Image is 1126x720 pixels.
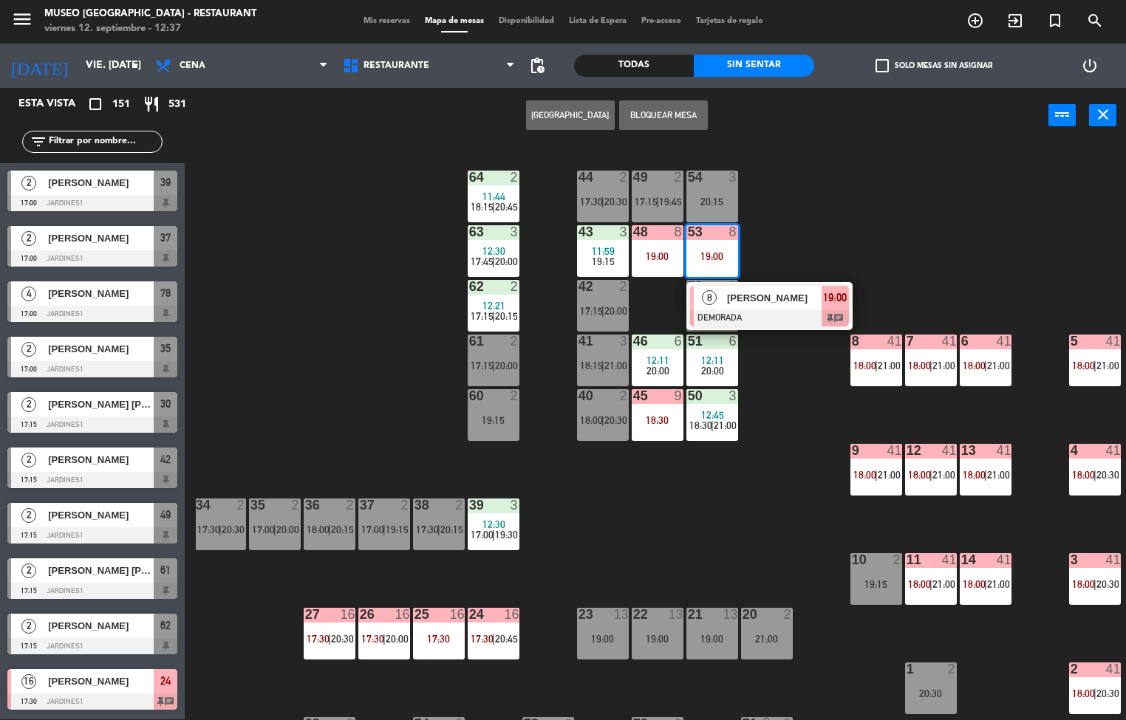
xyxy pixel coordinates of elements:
[504,608,519,621] div: 16
[887,444,901,457] div: 41
[386,524,409,535] span: 19:15
[887,335,901,348] div: 41
[48,397,154,412] span: [PERSON_NAME] [PERSON_NAME]
[48,673,154,689] span: [PERSON_NAME]
[492,201,495,213] span: |
[723,608,737,621] div: 13
[574,55,694,77] div: Todas
[160,450,171,468] span: 42
[492,360,495,371] span: |
[674,389,683,402] div: 9
[528,57,546,75] span: pending_actions
[579,280,579,293] div: 42
[941,444,956,457] div: 41
[86,95,104,113] i: crop_square
[414,608,415,621] div: 25
[471,360,494,371] span: 17:15
[987,469,1010,481] span: 21:00
[1096,469,1119,481] span: 20:30
[21,453,36,467] span: 2
[941,335,956,348] div: 41
[963,578,986,590] span: 18:00
[21,563,36,578] span: 2
[48,452,154,467] span: [PERSON_NAME]
[688,335,689,348] div: 51
[850,579,902,589] div: 19:15
[907,553,907,566] div: 11
[996,335,1011,348] div: 41
[495,360,518,371] span: 20:00
[878,469,901,481] span: 21:00
[579,389,579,402] div: 40
[1096,688,1119,699] span: 20:30
[160,340,171,357] span: 35
[495,529,518,541] span: 19:30
[580,360,603,371] span: 18:15
[932,578,955,590] span: 21:00
[674,171,683,184] div: 2
[686,634,738,644] div: 19:00
[619,171,628,184] div: 2
[160,561,171,579] span: 61
[633,389,634,402] div: 45
[469,280,470,293] div: 62
[305,608,306,621] div: 27
[635,196,658,208] span: 17:15
[469,225,470,239] div: 63
[633,335,634,348] div: 46
[947,662,956,676] div: 2
[688,280,689,293] div: 52
[984,578,987,590] span: |
[11,8,33,35] button: menu
[619,389,628,402] div: 2
[689,419,712,431] span: 18:30
[1081,57,1099,75] i: power_settings_new
[276,524,299,535] span: 20:00
[961,553,962,566] div: 14
[632,415,683,425] div: 18:30
[331,524,354,535] span: 20:15
[492,529,495,541] span: |
[1046,12,1064,30] i: turned_in_not
[932,360,955,371] span: 21:00
[580,305,603,317] span: 17:15
[510,498,519,512] div: 3
[160,506,171,524] span: 49
[21,176,36,191] span: 2
[711,419,714,431] span: |
[668,608,683,621] div: 13
[727,290,822,306] span: [PERSON_NAME]
[307,633,330,645] span: 17:30
[48,286,154,301] span: [PERSON_NAME]
[383,633,386,645] span: |
[1096,578,1119,590] span: 20:30
[702,290,717,305] span: 8
[963,469,986,481] span: 18:00
[361,524,384,535] span: 17:00
[469,335,470,348] div: 61
[510,171,519,184] div: 2
[160,395,171,413] span: 30
[413,634,465,644] div: 17:30
[961,444,962,457] div: 13
[219,524,222,535] span: |
[592,256,615,267] span: 19:15
[414,498,415,512] div: 38
[328,524,331,535] span: |
[579,225,579,239] div: 43
[48,175,154,191] span: [PERSON_NAME]
[21,397,36,412] span: 2
[416,524,439,535] span: 17:30
[482,518,505,530] span: 12:30
[1093,360,1096,371] span: |
[686,196,738,207] div: 20:15
[634,17,689,25] span: Pre-acceso
[307,524,330,535] span: 18:00
[112,96,130,113] span: 151
[729,389,737,402] div: 3
[48,341,154,357] span: [PERSON_NAME]
[601,305,604,317] span: |
[984,360,987,371] span: |
[468,415,519,425] div: 19:15
[160,174,171,191] span: 39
